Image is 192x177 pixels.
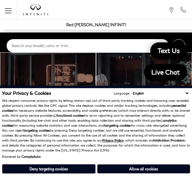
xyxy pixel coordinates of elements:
[154,46,183,55] span: Text Us
[22,154,41,158] a: ComplyAuto
[150,42,187,59] a: Text Us
[144,64,187,81] a: Live Chat
[96,52,192,146] a: Pre-Owned and Certified
[131,90,190,96] select: Language Select
[104,123,131,127] strong: targeting cookies
[180,7,186,13] a: Call Red Noland INFINITI
[2,164,96,174] button: Deny targeting cookies
[97,164,190,173] button: Allow all cookies
[56,113,84,117] strong: functional cookies
[2,98,190,153] p: We respect consumer privacy rights by letting visitors opt out of third-party tracking cookies an...
[102,138,123,142] a: Privacy Policy
[23,4,48,16] img: INFINITI
[24,128,50,132] strong: targeting cookies
[114,91,130,95] div: Language:
[2,154,41,158] div: Powered by
[7,39,169,52] input: Search any model, color or trim ...
[23,4,48,16] a: infiniti
[153,138,185,142] strong: Arbitration Provision
[172,39,185,52] button: submit
[66,22,126,27] a: Red [PERSON_NAME] INFINITI
[148,68,183,76] span: Live Chat
[2,90,51,96] span: Your Privacy & Cookies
